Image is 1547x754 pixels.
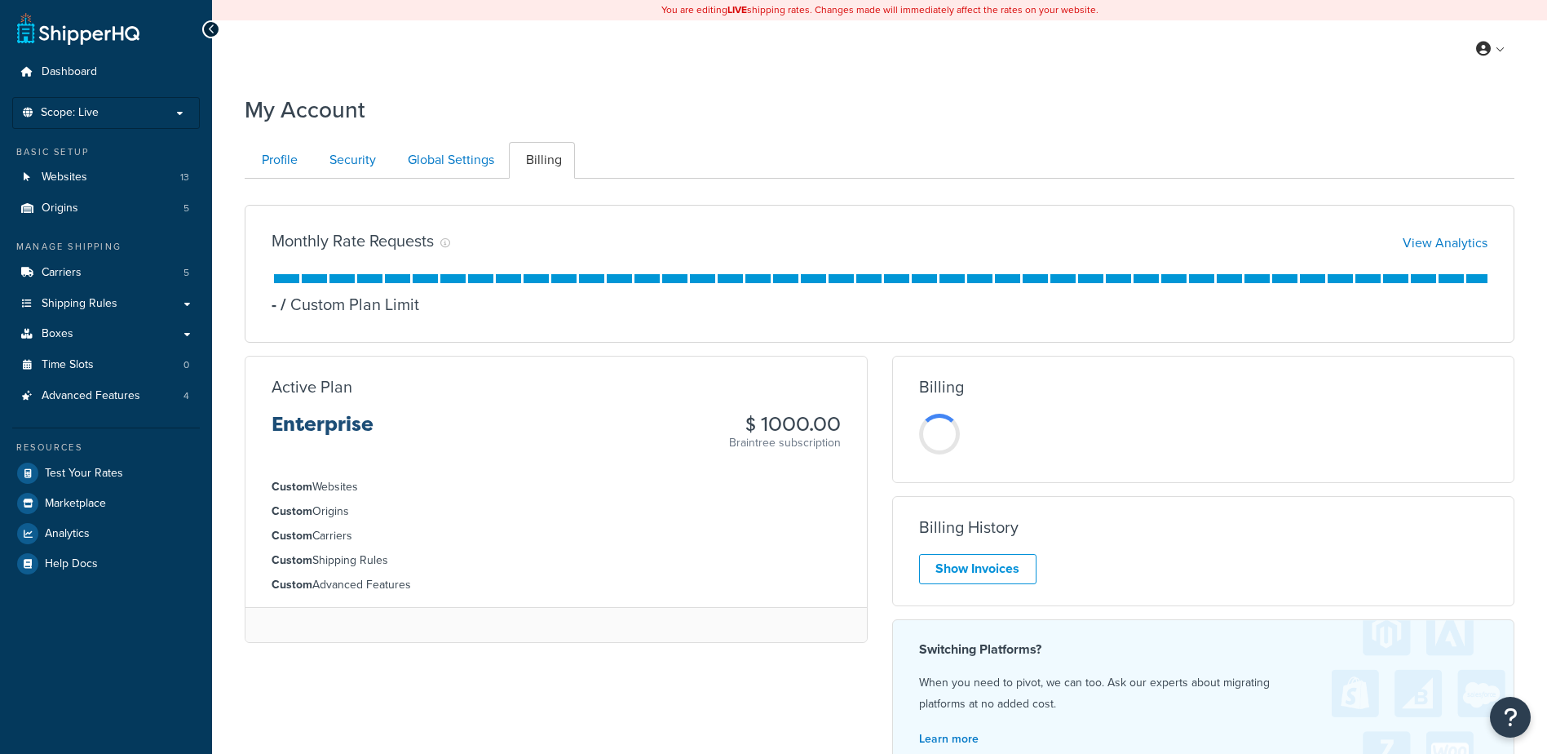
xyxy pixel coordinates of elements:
[1403,233,1487,252] a: View Analytics
[729,435,841,451] p: Braintree subscription
[42,389,140,403] span: Advanced Features
[272,527,841,545] li: Carriers
[272,552,841,570] li: Shipping Rules
[272,414,373,448] h3: Enterprise
[272,478,841,496] li: Websites
[45,467,123,481] span: Test Your Rates
[729,414,841,435] h3: $ 1000.00
[12,162,200,193] a: Websites 13
[45,497,106,511] span: Marketplace
[183,202,189,215] span: 5
[1490,697,1531,738] button: Open Resource Center
[12,193,200,224] li: Origins
[42,266,82,280] span: Carriers
[272,478,312,495] strong: Custom
[45,527,90,541] span: Analytics
[42,65,97,79] span: Dashboard
[727,2,747,17] b: LIVE
[12,350,200,380] li: Time Slots
[245,142,311,179] a: Profile
[12,319,200,349] a: Boxes
[312,142,389,179] a: Security
[272,232,434,250] h3: Monthly Rate Requests
[12,57,200,87] a: Dashboard
[12,258,200,288] li: Carriers
[45,557,98,571] span: Help Docs
[183,358,189,372] span: 0
[42,202,78,215] span: Origins
[281,292,286,317] span: /
[12,519,200,548] a: Analytics
[919,640,1488,659] h4: Switching Platforms?
[183,389,189,403] span: 4
[919,518,1019,536] h3: Billing History
[12,381,200,411] li: Advanced Features
[919,730,979,747] a: Learn more
[245,94,365,126] h1: My Account
[17,12,139,45] a: ShipperHQ Home
[180,171,189,184] span: 13
[42,297,117,311] span: Shipping Rules
[12,549,200,579] a: Help Docs
[41,106,99,120] span: Scope: Live
[919,554,1036,584] a: Show Invoices
[919,672,1488,715] p: When you need to pivot, we can too. Ask our experts about migrating platforms at no added cost.
[42,171,87,184] span: Websites
[12,193,200,224] a: Origins 5
[272,552,312,569] strong: Custom
[391,142,507,179] a: Global Settings
[272,503,312,520] strong: Custom
[12,240,200,254] div: Manage Shipping
[12,162,200,193] li: Websites
[919,378,964,396] h3: Billing
[509,142,575,179] a: Billing
[12,289,200,319] a: Shipping Rules
[12,459,200,488] a: Test Your Rates
[12,489,200,518] a: Marketplace
[272,293,276,316] p: -
[42,327,73,341] span: Boxes
[12,258,200,288] a: Carriers 5
[42,358,94,372] span: Time Slots
[12,145,200,159] div: Basic Setup
[272,576,312,593] strong: Custom
[12,441,200,455] div: Resources
[272,527,312,544] strong: Custom
[272,576,841,594] li: Advanced Features
[12,350,200,380] a: Time Slots 0
[272,378,352,396] h3: Active Plan
[272,503,841,521] li: Origins
[276,293,419,316] p: Custom Plan Limit
[183,266,189,280] span: 5
[12,381,200,411] a: Advanced Features 4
